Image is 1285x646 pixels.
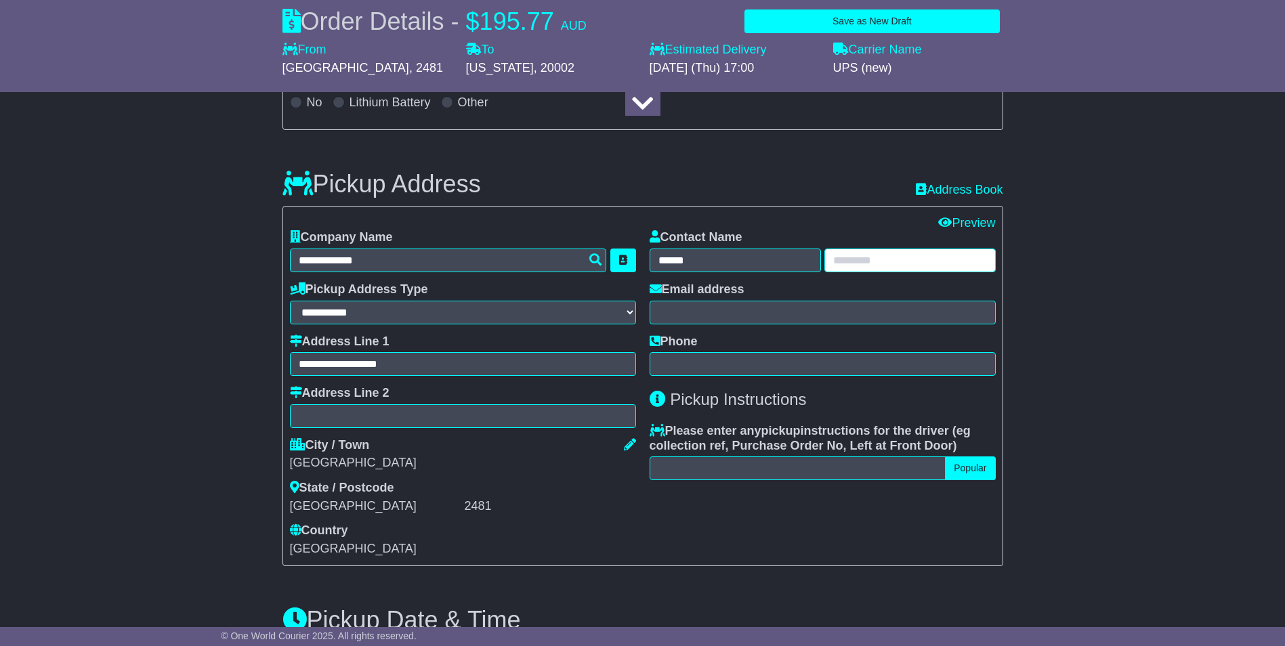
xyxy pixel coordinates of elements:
span: pickup [761,424,801,437]
span: AUD [561,19,587,33]
button: Save as New Draft [744,9,999,33]
span: , 20002 [534,61,574,74]
label: Company Name [290,230,393,245]
div: Order Details - [282,7,587,36]
label: Address Line 1 [290,335,389,349]
label: From [282,43,326,58]
span: 195.77 [480,7,554,35]
label: Pickup Address Type [290,282,428,297]
div: UPS (new) [833,61,1003,76]
span: $ [466,7,480,35]
label: Email address [650,282,744,297]
h3: Pickup Address [282,171,481,198]
div: [GEOGRAPHIC_DATA] [290,499,461,514]
span: [GEOGRAPHIC_DATA] [290,542,417,555]
label: Estimated Delivery [650,43,820,58]
label: City / Town [290,438,370,453]
div: [GEOGRAPHIC_DATA] [290,456,636,471]
label: Country [290,523,348,538]
h3: Pickup Date & Time [282,607,1003,634]
label: Address Line 2 [290,386,389,401]
span: eg collection ref, Purchase Order No, Left at Front Door [650,424,971,452]
div: [DATE] (Thu) 17:00 [650,61,820,76]
label: To [466,43,494,58]
a: Address Book [916,183,1003,198]
a: Preview [938,216,995,230]
label: State / Postcode [290,481,394,496]
span: [US_STATE] [466,61,534,74]
div: 2481 [465,499,636,514]
label: Carrier Name [833,43,922,58]
button: Popular [945,456,995,480]
span: [GEOGRAPHIC_DATA] [282,61,409,74]
span: Pickup Instructions [670,390,806,408]
span: © One World Courier 2025. All rights reserved. [221,630,417,641]
span: , 2481 [409,61,443,74]
label: Phone [650,335,698,349]
label: Contact Name [650,230,742,245]
label: Please enter any instructions for the driver ( ) [650,424,996,453]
